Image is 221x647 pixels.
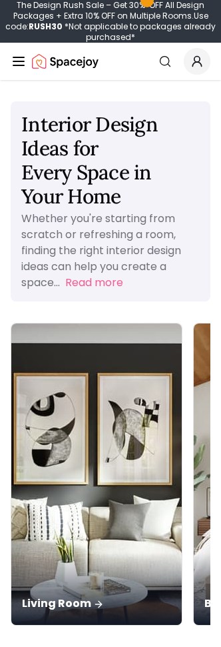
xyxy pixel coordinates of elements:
button: Read more [65,275,123,291]
p: Living Room [22,596,171,612]
img: Spacejoy Logo [32,48,99,75]
nav: Global [11,43,210,80]
a: Living RoomLiving Room [11,323,182,626]
a: Spacejoy [32,48,99,75]
span: Use code: [5,10,208,32]
img: Living Room [11,323,182,625]
span: *Not applicable to packages already purchased* [63,21,216,43]
h1: Interior Design Ideas for Every Space in Your Home [21,112,200,208]
b: RUSH30 [29,21,63,32]
p: Whether you're starting from scratch or refreshing a room, finding the right interior design idea... [21,211,181,290]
